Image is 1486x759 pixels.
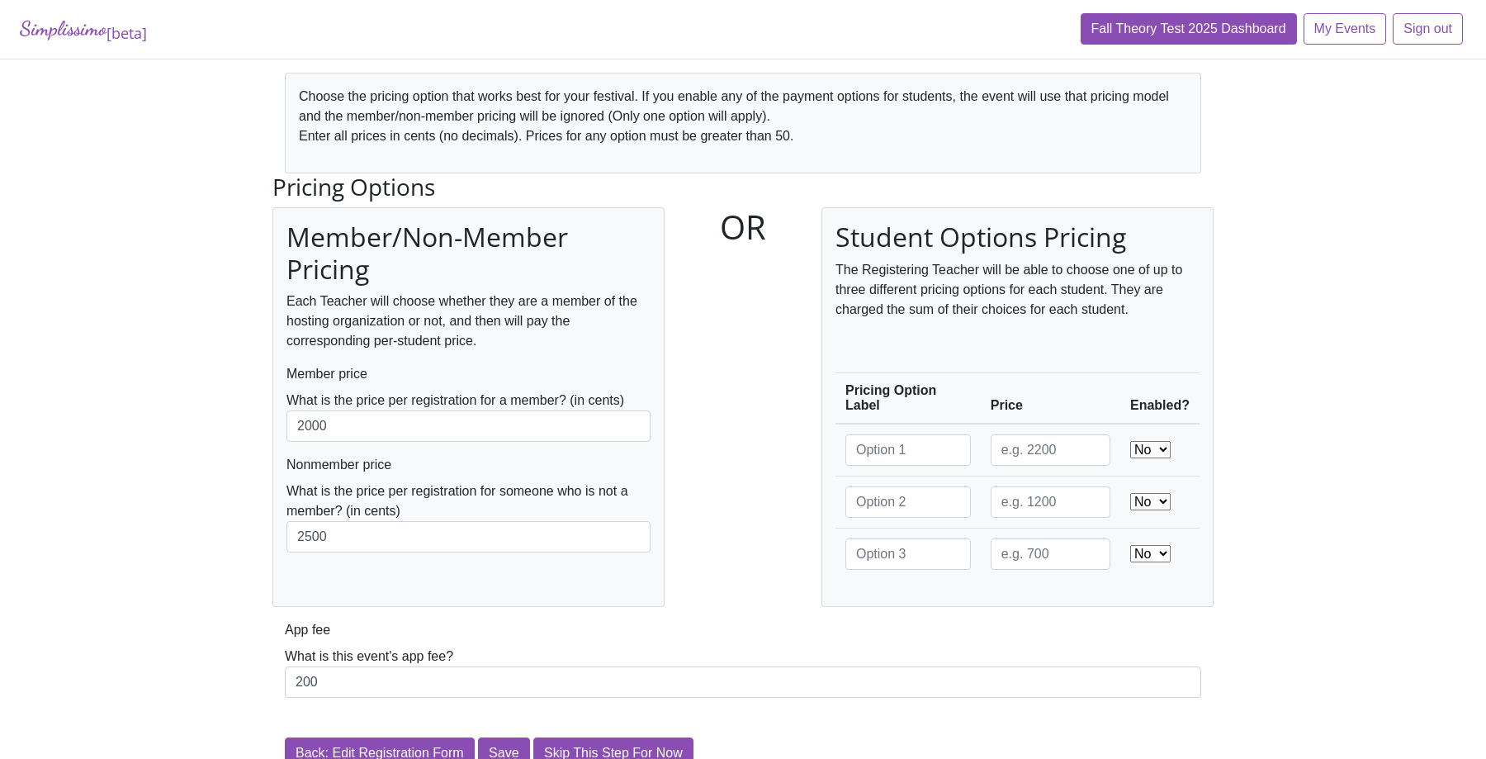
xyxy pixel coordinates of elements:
[286,455,651,553] div: What is the price per registration for someone who is not a member? (in cents)
[20,13,147,45] a: Simplissimo[beta]
[286,410,651,442] input: e.g. 2200
[1304,13,1387,45] a: My Events
[1081,13,1297,45] a: Fall Theory Test 2025 Dashboard
[845,434,971,466] input: Option 1
[286,292,651,351] p: Each Teacher will choose whether they are a member of the hosting organization or not, and then w...
[835,260,1200,320] p: The Registering Teacher will be able to choose one of up to three different pricing options for e...
[286,521,651,553] input: e.g. 2500
[845,538,971,570] input: Option 3
[981,372,1120,424] th: Price
[835,372,981,424] th: Pricing Option Label
[286,455,391,475] label: Nonmember price
[991,486,1110,518] input: e.g. 1200
[677,207,809,247] h1: OR
[1393,13,1463,45] a: Sign out
[991,434,1110,466] input: e.g. 2200
[285,620,330,640] label: App fee
[286,364,367,384] label: Member price
[286,364,651,442] div: What is the price per registration for a member? (in cents)
[299,126,1187,146] p: Enter all prices in cents (no decimals). Prices for any option must be greater than 50.
[1120,372,1200,424] th: Enabled?
[106,23,147,43] sub: [beta]
[285,73,1201,173] div: Choose the pricing option that works best for your festival. If you enable any of the payment opt...
[286,221,651,285] h2: Member/Non-Member Pricing
[272,173,435,202] h3: Pricing Options
[845,486,971,518] input: Option 2
[285,666,1201,698] input: e.g. 200
[991,538,1110,570] input: e.g. 700
[835,221,1200,253] h2: Student Options Pricing
[285,620,1201,698] div: What is this event's app fee?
